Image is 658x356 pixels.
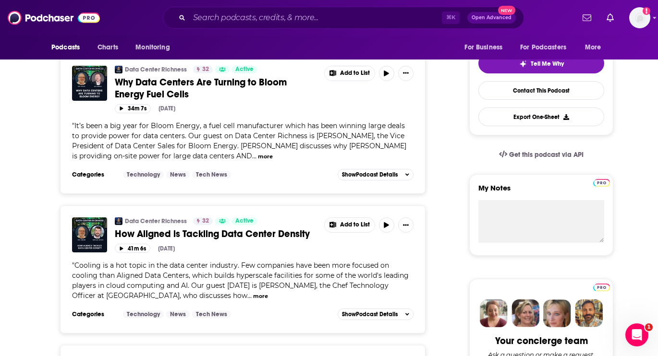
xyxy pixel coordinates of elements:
[235,65,254,74] span: Active
[192,310,231,318] a: Tech News
[247,291,252,300] span: ...
[593,179,610,187] img: Podchaser Pro
[129,38,182,57] button: open menu
[125,66,187,73] a: Data Center Richness
[325,66,375,81] button: Show More Button
[340,221,370,228] span: Add to List
[629,7,650,28] img: User Profile
[514,38,580,57] button: open menu
[575,299,603,327] img: Jon Profile
[478,107,604,126] button: Export One-Sheet
[593,178,610,187] a: Pro website
[603,10,618,26] a: Show notifications dropdown
[115,76,317,100] a: Why Data Centers Are Turning to Bloom Energy Fuel Cells
[467,12,516,24] button: Open AdvancedNew
[115,66,122,73] img: Data Center Richness
[472,15,512,20] span: Open Advanced
[115,228,310,240] span: How Aligned is Tackling Data Center Density
[252,152,256,160] span: ...
[193,66,213,73] a: 32
[97,41,118,54] span: Charts
[593,284,610,291] img: Podchaser Pro
[625,323,648,346] iframe: Intercom live chat
[338,309,414,320] button: ShowPodcast Details
[202,216,209,226] span: 32
[166,171,190,178] a: News
[398,217,414,233] button: Show More Button
[72,217,107,252] img: How Aligned is Tackling Data Center Density
[520,41,566,54] span: For Podcasters
[398,66,414,81] button: Show More Button
[91,38,124,57] a: Charts
[72,310,115,318] h3: Categories
[193,217,213,225] a: 32
[158,105,175,112] div: [DATE]
[643,7,650,15] svg: Add a profile image
[531,60,564,68] span: Tell Me Why
[253,292,268,300] button: more
[342,171,398,178] span: Show Podcast Details
[519,60,527,68] img: tell me why sparkle
[342,311,398,318] span: Show Podcast Details
[629,7,650,28] span: Logged in as systemsteam
[115,217,122,225] img: Data Center Richness
[72,261,409,300] span: "
[645,323,653,331] span: 1
[478,53,604,73] button: tell me why sparkleTell Me Why
[123,310,164,318] a: Technology
[72,66,107,101] img: Why Data Centers Are Turning to Bloom Energy Fuel Cells
[325,218,375,232] button: Show More Button
[232,66,257,73] a: Active
[166,310,190,318] a: News
[480,299,508,327] img: Sydney Profile
[338,169,414,180] button: ShowPodcast Details
[579,10,595,26] a: Show notifications dropdown
[123,171,164,178] a: Technology
[512,299,539,327] img: Barbara Profile
[442,12,460,24] span: ⌘ K
[491,143,591,166] a: Get this podcast via API
[115,228,317,240] a: How Aligned is Tackling Data Center Density
[45,38,92,57] button: open menu
[629,7,650,28] button: Show profile menu
[235,216,254,226] span: Active
[232,217,257,225] a: Active
[192,171,231,178] a: Tech News
[593,282,610,291] a: Pro website
[72,171,115,178] h3: Categories
[125,217,187,225] a: Data Center Richness
[458,38,514,57] button: open menu
[464,41,502,54] span: For Business
[495,335,588,347] div: Your concierge team
[509,151,584,159] span: Get this podcast via API
[543,299,571,327] img: Jules Profile
[8,9,100,27] img: Podchaser - Follow, Share and Rate Podcasts
[115,76,287,100] span: Why Data Centers Are Turning to Bloom Energy Fuel Cells
[189,10,442,25] input: Search podcasts, credits, & more...
[340,70,370,77] span: Add to List
[51,41,80,54] span: Podcasts
[115,244,150,253] button: 41m 6s
[258,153,273,161] button: more
[115,104,151,113] button: 34m 7s
[158,245,175,252] div: [DATE]
[163,7,524,29] div: Search podcasts, credits, & more...
[72,261,409,300] span: Cooling is a hot topic in the data center industry. Few companies have been more focused on cooli...
[135,41,170,54] span: Monitoring
[585,41,601,54] span: More
[72,121,406,160] span: "
[498,6,515,15] span: New
[478,183,604,200] label: My Notes
[202,65,209,74] span: 32
[578,38,613,57] button: open menu
[478,81,604,100] a: Contact This Podcast
[72,121,406,160] span: It’s been a big year for Bloom Energy, a fuel cell manufacturer which has been winning large deal...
